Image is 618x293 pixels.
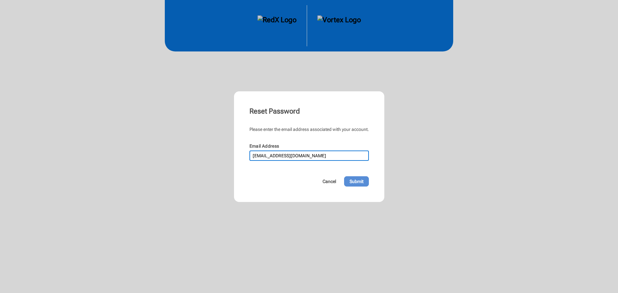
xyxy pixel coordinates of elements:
button: Cancel [317,176,342,187]
div: Reset Password [249,107,369,116]
span: Submit [350,178,363,185]
button: Submit [344,176,369,187]
label: Email Address [249,143,279,149]
span: Cancel [323,178,336,185]
div: Please enter the email address associated with your account. [249,126,369,133]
